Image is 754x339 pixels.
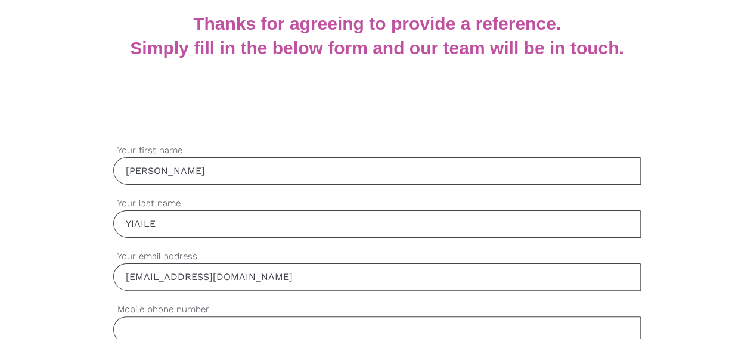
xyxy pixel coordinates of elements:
b: Thanks for agreeing to provide a reference. [193,14,561,33]
label: Your email address [113,250,641,263]
label: Your last name [113,197,641,210]
label: Mobile phone number [113,303,641,316]
b: Simply fill in the below form and our team will be in touch. [130,38,623,58]
label: Your first name [113,144,641,157]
